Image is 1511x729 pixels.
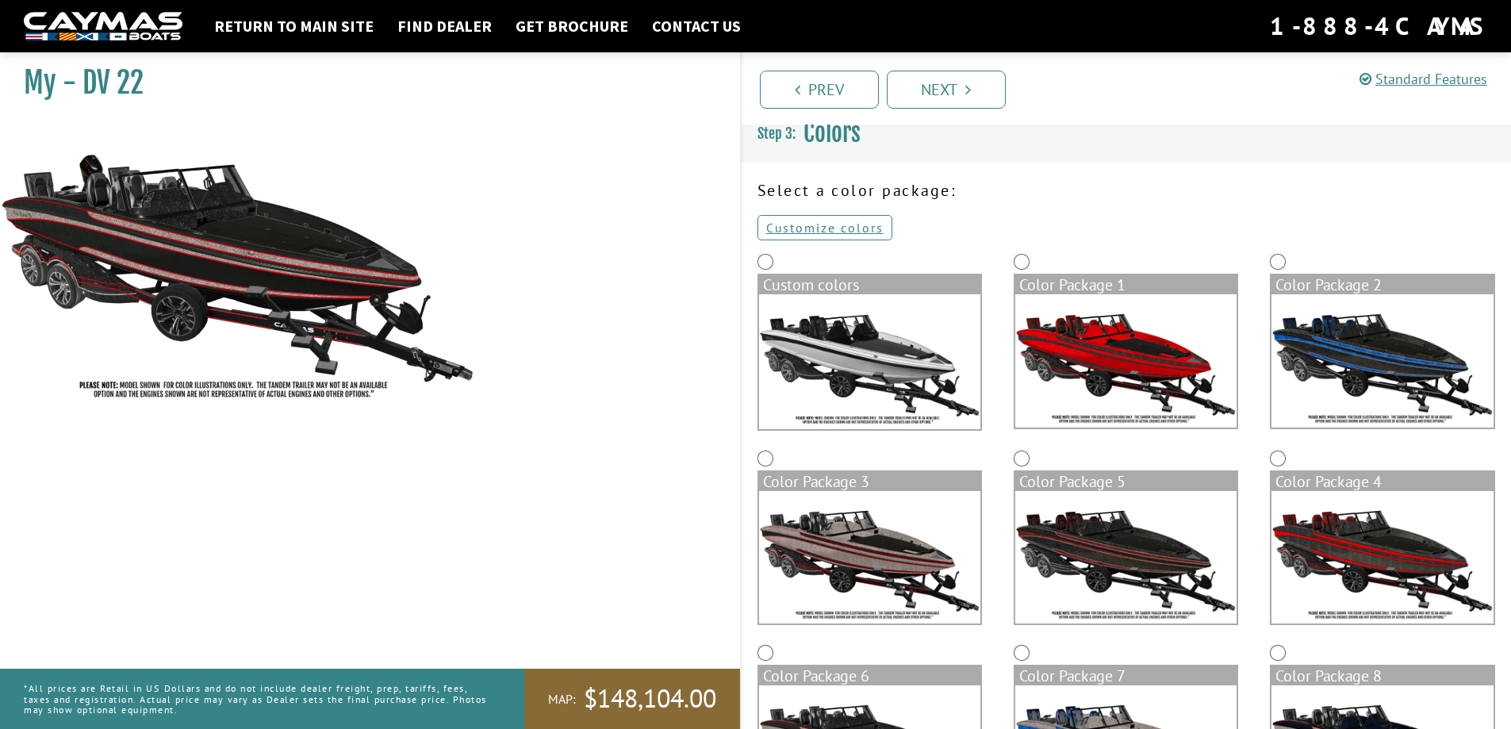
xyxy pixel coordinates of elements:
div: Color Package 3 [759,472,980,491]
h1: My - DV 22 [24,65,700,101]
a: Contact Us [644,16,749,36]
div: Color Package 4 [1271,472,1493,491]
a: Standard Features [1360,70,1487,88]
span: MAP: [548,691,576,708]
img: color_package_364.png [759,491,980,624]
a: Return to main site [206,16,382,36]
div: Color Package 1 [1015,275,1237,294]
img: color_package_362.png [1015,294,1237,428]
img: color_package_365.png [1015,491,1237,624]
div: Color Package 8 [1271,666,1493,685]
a: Get Brochure [508,16,636,36]
a: Prev [760,71,879,109]
img: DV22-Base-Layer.png [759,294,980,429]
p: Select a color package: [757,178,1496,202]
img: white-logo-c9c8dbefe5ff5ceceb0f0178aa75bf4bb51f6bca0971e226c86eb53dfe498488.png [24,12,182,41]
img: color_package_363.png [1271,294,1493,428]
div: Custom colors [759,275,980,294]
img: color_package_366.png [1271,491,1493,624]
a: MAP:$148,104.00 [524,669,740,729]
a: Next [887,71,1006,109]
div: Color Package 7 [1015,666,1237,685]
a: Find Dealer [389,16,500,36]
div: Color Package 5 [1015,472,1237,491]
div: 1-888-4CAYMAS [1270,9,1487,44]
div: Color Package 6 [759,666,980,685]
span: $148,104.00 [584,682,716,716]
p: *All prices are Retail in US Dollars and do not include dealer freight, prep, tariffs, fees, taxe... [24,675,489,723]
div: Color Package 2 [1271,275,1493,294]
a: Customize colors [757,215,892,240]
